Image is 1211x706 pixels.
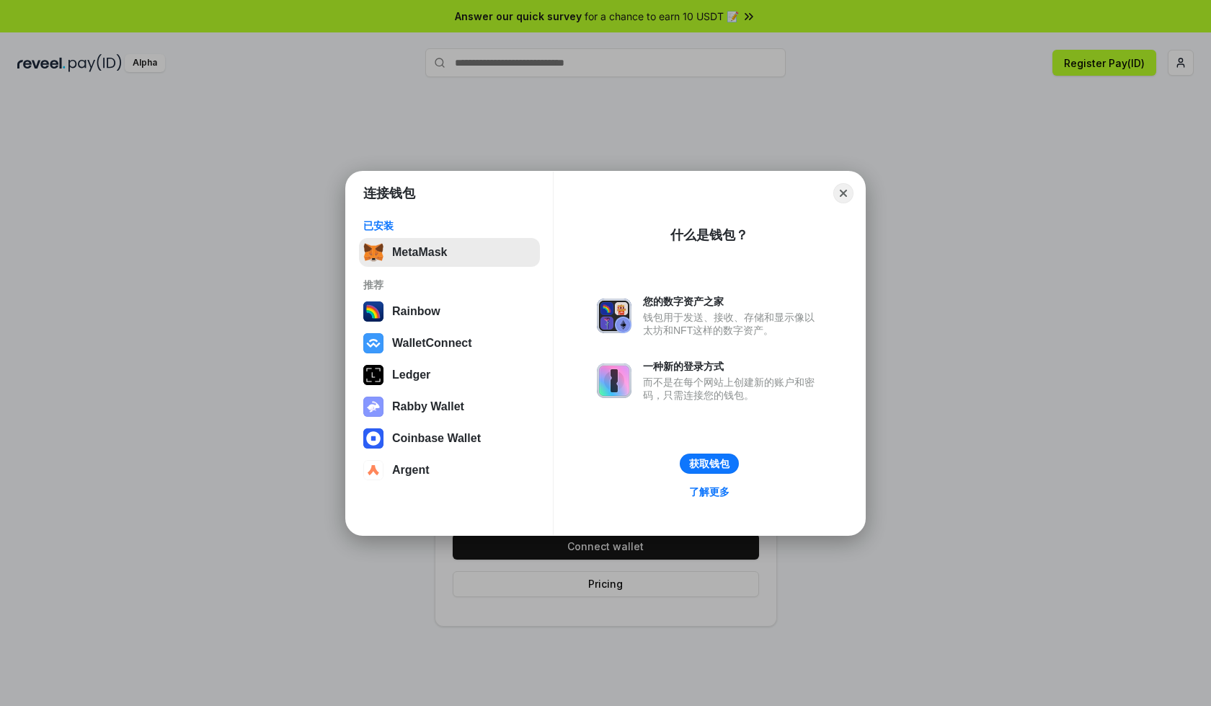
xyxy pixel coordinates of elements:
[597,299,631,333] img: svg+xml,%3Csvg%20xmlns%3D%22http%3A%2F%2Fwww.w3.org%2F2000%2Fsvg%22%20fill%3D%22none%22%20viewBox...
[392,246,447,259] div: MetaMask
[643,360,822,373] div: 一种新的登录方式
[363,428,383,449] img: svg+xml,%3Csvg%20width%3D%2228%22%20height%3D%2228%22%20viewBox%3D%220%200%2028%2028%22%20fill%3D...
[392,464,430,477] div: Argent
[643,311,822,337] div: 钱包用于发送、接收、存储和显示像以太坊和NFT这样的数字资产。
[597,363,631,398] img: svg+xml,%3Csvg%20xmlns%3D%22http%3A%2F%2Fwww.w3.org%2F2000%2Fsvg%22%20fill%3D%22none%22%20viewBox...
[392,432,481,445] div: Coinbase Wallet
[363,460,383,480] img: svg+xml,%3Csvg%20width%3D%2228%22%20height%3D%2228%22%20viewBox%3D%220%200%2028%2028%22%20fill%3D...
[363,219,536,232] div: 已安装
[363,397,383,417] img: svg+xml,%3Csvg%20xmlns%3D%22http%3A%2F%2Fwww.w3.org%2F2000%2Fsvg%22%20fill%3D%22none%22%20viewBox...
[392,400,464,413] div: Rabby Wallet
[392,337,472,350] div: WalletConnect
[680,454,739,474] button: 获取钱包
[643,295,822,308] div: 您的数字资产之家
[359,392,540,421] button: Rabby Wallet
[363,185,415,202] h1: 连接钱包
[392,369,430,381] div: Ledger
[670,226,748,244] div: 什么是钱包？
[833,183,853,203] button: Close
[680,482,738,501] a: 了解更多
[689,485,729,498] div: 了解更多
[392,305,440,318] div: Rainbow
[359,329,540,358] button: WalletConnect
[363,365,383,385] img: svg+xml,%3Csvg%20xmlns%3D%22http%3A%2F%2Fwww.w3.org%2F2000%2Fsvg%22%20width%3D%2228%22%20height%3...
[359,424,540,453] button: Coinbase Wallet
[363,242,383,262] img: svg+xml,%3Csvg%20fill%3D%22none%22%20height%3D%2233%22%20viewBox%3D%220%200%2035%2033%22%20width%...
[643,376,822,402] div: 而不是在每个网站上创建新的账户和密码，只需连接您的钱包。
[359,238,540,267] button: MetaMask
[689,457,729,470] div: 获取钱包
[359,456,540,485] button: Argent
[363,333,383,353] img: svg+xml,%3Csvg%20width%3D%2228%22%20height%3D%2228%22%20viewBox%3D%220%200%2028%2028%22%20fill%3D...
[359,361,540,389] button: Ledger
[363,301,383,322] img: svg+xml,%3Csvg%20width%3D%22120%22%20height%3D%22120%22%20viewBox%3D%220%200%20120%20120%22%20fil...
[359,297,540,326] button: Rainbow
[363,278,536,291] div: 推荐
